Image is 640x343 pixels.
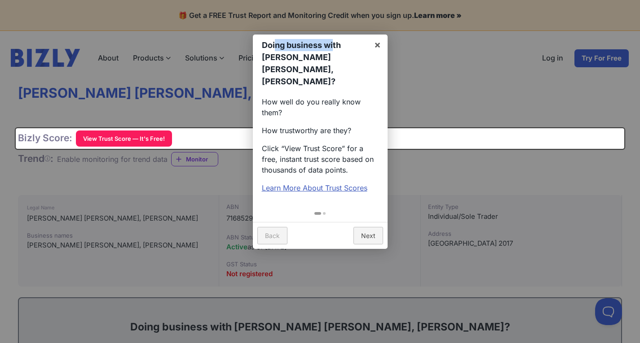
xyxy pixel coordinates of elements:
a: Back [257,227,287,244]
a: × [367,35,388,55]
a: Learn More About Trust Scores [262,183,367,192]
a: Next [353,227,383,244]
p: Click “View Trust Score” for a free, instant trust score based on thousands of data points. [262,143,379,175]
h1: Doing business with [PERSON_NAME] [PERSON_NAME], [PERSON_NAME]? [262,39,367,87]
p: How well do you really know them? [262,96,379,118]
p: How trustworthy are they? [262,125,379,136]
